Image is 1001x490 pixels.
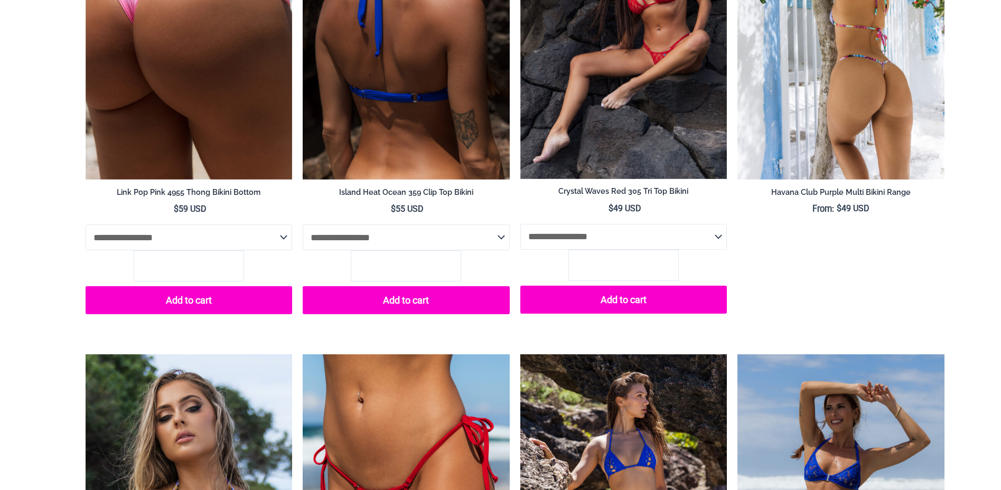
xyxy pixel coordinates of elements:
button: Add to cart [86,286,293,314]
button: Add to cart [303,286,510,314]
bdi: 55 USD [391,204,424,214]
span: $ [391,204,396,214]
a: Link Pop Pink 4955 Thong Bikini Bottom [86,187,293,197]
span: From: [812,203,834,214]
a: Crystal Waves Red 305 Tri Top Bikini [520,186,727,196]
a: Island Heat Ocean 359 Clip Top Bikini [303,187,510,197]
bdi: 49 USD [609,203,641,213]
span: $ [837,203,841,213]
span: $ [609,203,613,213]
input: Product quantity [568,250,679,281]
input: Product quantity [134,250,244,281]
bdi: 59 USD [174,204,207,214]
input: Product quantity [351,250,461,281]
bdi: 49 USD [837,203,869,213]
button: Add to cart [520,286,727,314]
span: $ [174,204,179,214]
a: Havana Club Purple Multi Bikini Range [737,187,944,197]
